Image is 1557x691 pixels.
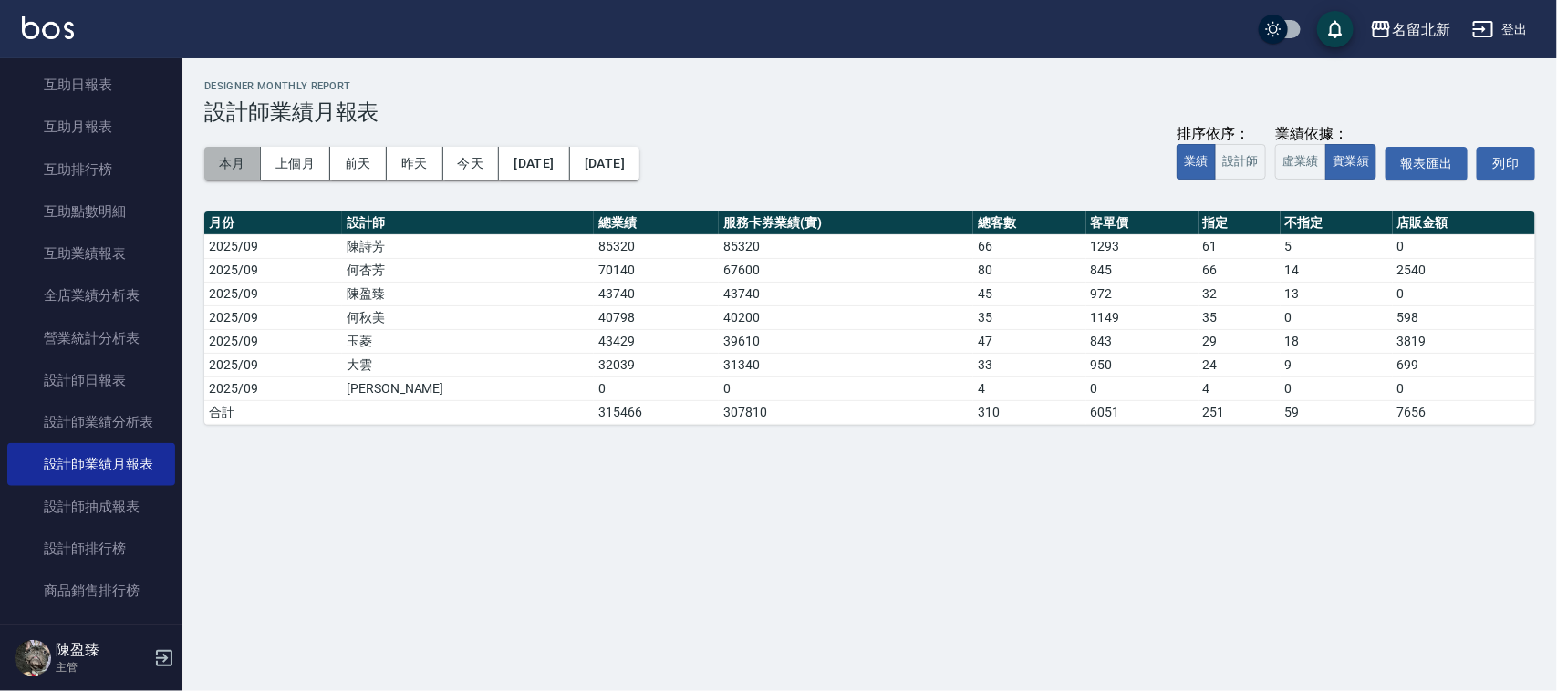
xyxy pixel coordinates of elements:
[342,258,594,282] td: 何杏芳
[1086,282,1199,305] td: 972
[973,258,1085,282] td: 80
[204,147,261,180] button: 本月
[7,401,175,443] a: 設計師業績分析表
[719,234,973,258] td: 85320
[973,234,1085,258] td: 66
[204,329,342,353] td: 2025/09
[1281,211,1393,235] th: 不指定
[1086,353,1199,376] td: 950
[204,353,342,376] td: 2025/09
[1477,147,1535,180] button: 列印
[7,317,175,359] a: 營業統計分析表
[1199,305,1281,329] td: 35
[342,282,594,305] td: 陳盈臻
[594,234,719,258] td: 85320
[1086,211,1199,235] th: 客單價
[1275,144,1326,180] button: 虛業績
[719,305,973,329] td: 40200
[1177,144,1216,180] button: 業績
[973,282,1085,305] td: 45
[7,528,175,570] a: 設計師排行榜
[1465,13,1535,46] button: 登出
[7,274,175,316] a: 全店業績分析表
[204,376,342,400] td: 2025/09
[973,353,1085,376] td: 33
[1086,258,1199,282] td: 845
[1393,305,1535,329] td: 598
[1392,18,1450,41] div: 名留北新
[1281,234,1393,258] td: 5
[594,376,719,400] td: 0
[7,64,175,106] a: 互助日報表
[1281,282,1393,305] td: 13
[1281,329,1393,353] td: 18
[330,147,387,180] button: 前天
[342,234,594,258] td: 陳詩芳
[7,612,175,654] a: 商品消耗明細
[1281,305,1393,329] td: 0
[22,16,74,39] img: Logo
[719,282,973,305] td: 43740
[1363,11,1458,48] button: 名留北新
[594,305,719,329] td: 40798
[719,376,973,400] td: 0
[204,258,342,282] td: 2025/09
[1177,125,1266,144] div: 排序依序：
[1199,376,1281,400] td: 4
[594,258,719,282] td: 70140
[204,99,1535,125] h3: 設計師業績月報表
[719,353,973,376] td: 31340
[1199,400,1281,424] td: 251
[342,376,594,400] td: [PERSON_NAME]
[1325,144,1376,180] button: 實業績
[15,640,51,676] img: Person
[204,80,1535,92] h2: Designer Monthly Report
[499,147,569,180] button: [DATE]
[7,570,175,612] a: 商品銷售排行榜
[1199,353,1281,376] td: 24
[204,211,1535,425] table: a dense table
[7,443,175,485] a: 設計師業績月報表
[443,147,500,180] button: 今天
[1281,353,1393,376] td: 9
[1393,353,1535,376] td: 699
[1086,376,1199,400] td: 0
[973,400,1085,424] td: 310
[342,353,594,376] td: 大雲
[7,149,175,191] a: 互助排行榜
[1086,400,1199,424] td: 6051
[342,329,594,353] td: 玉菱
[1281,400,1393,424] td: 59
[204,305,342,329] td: 2025/09
[594,353,719,376] td: 32039
[1393,234,1535,258] td: 0
[1199,329,1281,353] td: 29
[973,305,1085,329] td: 35
[594,282,719,305] td: 43740
[1086,234,1199,258] td: 1293
[1393,258,1535,282] td: 2540
[1393,211,1535,235] th: 店販金額
[1393,400,1535,424] td: 7656
[7,486,175,528] a: 設計師抽成報表
[1199,234,1281,258] td: 61
[56,659,149,676] p: 主管
[1393,282,1535,305] td: 0
[1386,147,1468,180] button: 報表匯出
[973,376,1085,400] td: 4
[1086,329,1199,353] td: 843
[1199,282,1281,305] td: 32
[204,400,342,424] td: 合計
[342,211,594,235] th: 設計師
[719,258,973,282] td: 67600
[7,106,175,148] a: 互助月報表
[204,282,342,305] td: 2025/09
[1199,211,1281,235] th: 指定
[1393,329,1535,353] td: 3819
[1275,125,1376,144] div: 業績依據：
[342,305,594,329] td: 何秋美
[719,400,973,424] td: 307810
[7,191,175,232] a: 互助點數明細
[594,400,719,424] td: 315466
[261,147,330,180] button: 上個月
